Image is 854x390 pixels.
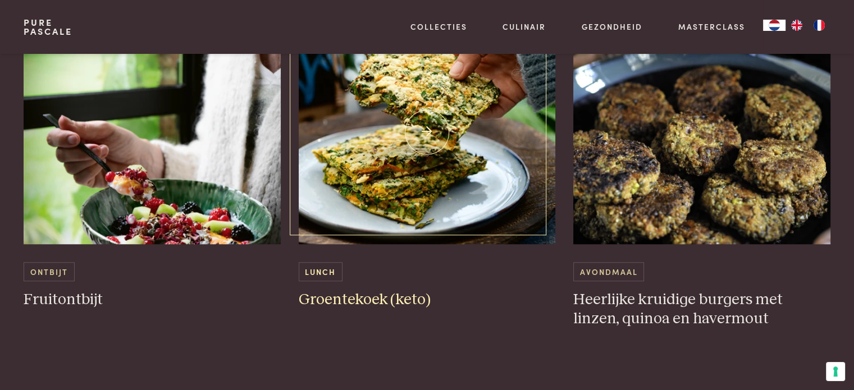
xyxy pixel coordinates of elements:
a: Gezondheid [582,21,642,33]
a: EN [786,20,808,31]
img: Groentekoek (keto) [299,20,556,244]
a: Masterclass [678,21,745,33]
a: FR [808,20,830,31]
a: NL [763,20,786,31]
h3: Fruitontbijt [24,290,281,310]
h3: Groentekoek (keto) [299,290,556,310]
span: Ontbijt [24,262,74,281]
ul: Language list [786,20,830,31]
a: Groentekoek (keto) Lunch Groentekoek (keto) [299,20,556,309]
a: Culinair [503,21,546,33]
span: Avondmaal [573,262,644,281]
a: Collecties [410,21,467,33]
a: Fruitontbijt Ontbijt Fruitontbijt [24,20,281,309]
div: Language [763,20,786,31]
h3: Heerlijke kruidige burgers met linzen, quinoa en havermout [573,290,830,329]
a: PurePascale [24,18,72,36]
aside: Language selected: Nederlands [763,20,830,31]
img: Heerlijke kruidige burgers met linzen, quinoa en havermout [573,20,830,244]
a: Heerlijke kruidige burgers met linzen, quinoa en havermout Avondmaal Heerlijke kruidige burgers m... [573,20,830,328]
img: Fruitontbijt [24,20,281,244]
span: Lunch [299,262,342,281]
button: Uw voorkeuren voor toestemming voor trackingtechnologieën [826,362,845,381]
